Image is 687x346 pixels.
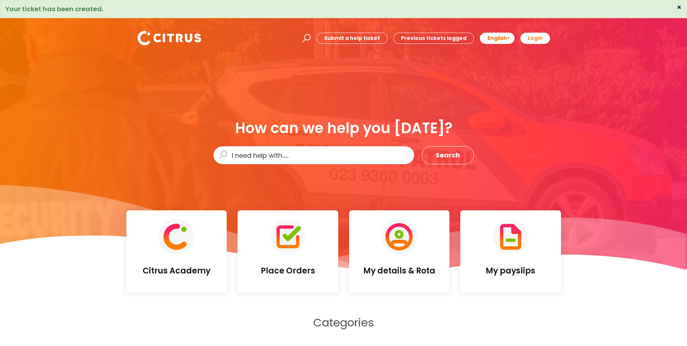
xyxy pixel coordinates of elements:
[422,146,474,164] button: Search
[520,33,550,44] a: Login
[677,4,682,11] button: ×
[238,210,338,292] a: Place Orders
[243,266,332,276] h4: Place Orders
[487,34,507,42] span: English
[355,266,444,276] h4: My details & Rota
[132,266,221,276] h4: Citrus Academy
[213,146,414,164] input: I need help with......
[126,316,561,329] h2: Categories
[349,210,450,292] a: My details & Rota
[460,210,561,292] a: My payslips
[213,120,474,136] div: How can we help you [DATE]?
[317,33,388,44] a: Submit a help ticket
[393,33,474,44] a: Previous tickets logged
[528,34,543,42] b: Login
[126,210,227,292] a: Citrus Academy
[466,266,555,276] h4: My payslips
[436,149,460,161] span: Search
